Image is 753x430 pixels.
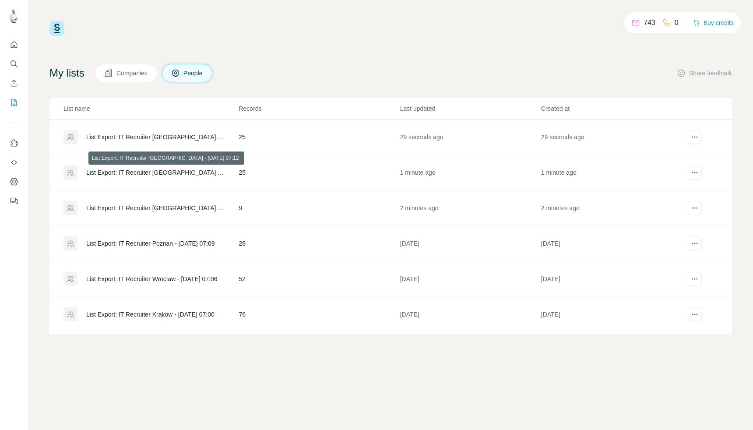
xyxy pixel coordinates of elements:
[86,133,224,141] div: List Export: IT Recruiter [GEOGRAPHIC_DATA] - [DATE] 07:12
[688,201,702,215] button: actions
[677,69,732,78] button: Share feedback
[400,226,541,261] td: [DATE]
[239,104,399,113] p: Records
[541,155,682,190] td: 1 minute ago
[63,104,238,113] p: List name
[400,261,541,297] td: [DATE]
[116,69,148,78] span: Companies
[688,307,702,321] button: actions
[7,56,21,72] button: Search
[541,332,682,368] td: [DATE]
[238,190,399,226] td: 9
[541,226,682,261] td: [DATE]
[675,18,679,28] p: 0
[400,155,541,190] td: 1 minute ago
[688,130,702,144] button: actions
[7,193,21,209] button: Feedback
[86,275,218,283] div: List Export: IT Recruiter Wroclaw - [DATE] 07:06
[183,69,204,78] span: People
[86,310,215,319] div: List Export: IT Recruiter Krakow - [DATE] 07:00
[541,120,682,155] td: 29 seconds ago
[86,168,224,177] div: List Export: IT Recruiter [GEOGRAPHIC_DATA] - [DATE] 07:12
[688,272,702,286] button: actions
[238,297,399,332] td: 76
[49,66,84,80] h4: My lists
[238,226,399,261] td: 28
[400,190,541,226] td: 2 minutes ago
[7,75,21,91] button: Enrich CSV
[238,120,399,155] td: 25
[688,236,702,250] button: actions
[7,174,21,190] button: Dashboard
[238,155,399,190] td: 25
[541,297,682,332] td: [DATE]
[238,261,399,297] td: 52
[238,332,399,368] td: 31
[541,190,682,226] td: 2 minutes ago
[7,135,21,151] button: Use Surfe on LinkedIn
[7,155,21,170] button: Use Surfe API
[541,261,682,297] td: [DATE]
[400,104,540,113] p: Last updated
[693,17,734,29] button: Buy credits
[86,204,224,212] div: List Export: IT Recruiter [GEOGRAPHIC_DATA] - [DATE] 07:11
[400,297,541,332] td: [DATE]
[400,332,541,368] td: [DATE]
[49,21,64,36] img: Surfe Logo
[7,9,21,23] img: Avatar
[541,104,681,113] p: Created at
[688,166,702,180] button: actions
[644,18,655,28] p: 743
[86,239,215,248] div: List Export: IT Recruiter Poznan - [DATE] 07:09
[400,120,541,155] td: 29 seconds ago
[7,95,21,110] button: My lists
[7,37,21,53] button: Quick start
